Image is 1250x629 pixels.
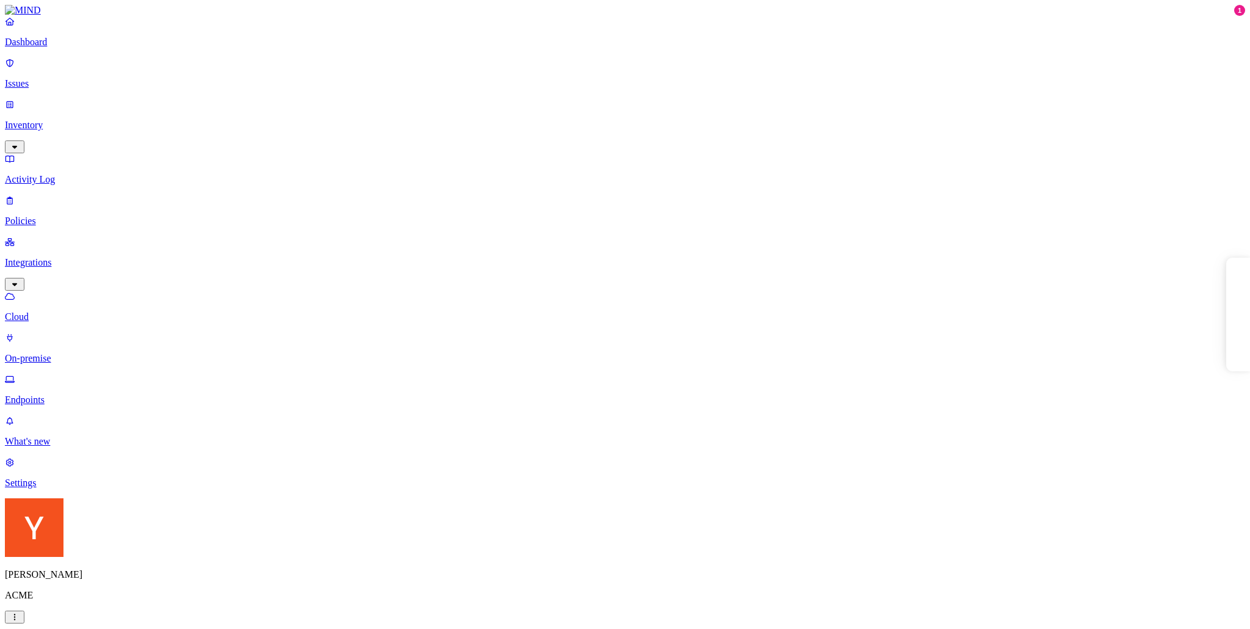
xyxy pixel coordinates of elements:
p: Inventory [5,120,1245,131]
p: Integrations [5,257,1245,268]
p: Settings [5,478,1245,489]
p: Policies [5,216,1245,227]
p: Dashboard [5,37,1245,48]
p: On-premise [5,353,1245,364]
img: Yoav Shaked [5,498,63,557]
img: MIND [5,5,41,16]
p: What's new [5,436,1245,447]
p: Activity Log [5,174,1245,185]
p: ACME [5,590,1245,601]
p: Endpoints [5,394,1245,405]
p: [PERSON_NAME] [5,569,1245,580]
div: 1 [1234,5,1245,16]
p: Cloud [5,311,1245,322]
p: Issues [5,78,1245,89]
